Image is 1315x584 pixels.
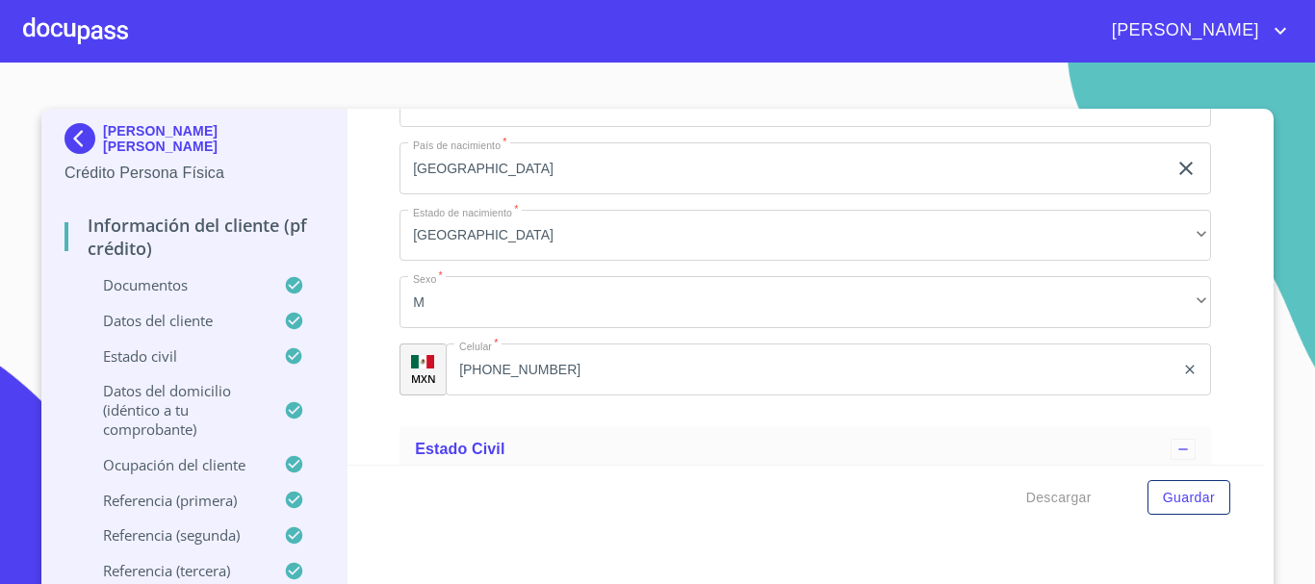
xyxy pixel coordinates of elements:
p: Información del cliente (PF crédito) [64,214,323,260]
p: Referencia (tercera) [64,561,284,580]
span: [PERSON_NAME] [1097,15,1269,46]
button: account of current user [1097,15,1292,46]
p: Referencia (primera) [64,491,284,510]
span: Estado Civil [415,441,504,457]
div: M [400,276,1211,328]
button: Descargar [1018,480,1099,516]
p: Datos del domicilio (idéntico a tu comprobante) [64,381,284,439]
p: Referencia (segunda) [64,525,284,545]
span: Guardar [1163,486,1215,510]
p: [PERSON_NAME] [PERSON_NAME] [103,123,323,154]
p: Documentos [64,275,284,294]
div: [PERSON_NAME] [PERSON_NAME] [64,123,323,162]
p: Estado Civil [64,346,284,366]
button: clear input [1174,157,1198,180]
button: Guardar [1147,480,1230,516]
span: Descargar [1026,486,1092,510]
p: Datos del cliente [64,311,284,330]
div: Estado Civil [400,426,1211,472]
p: Crédito Persona Física [64,162,323,185]
p: MXN [411,371,436,386]
button: clear input [1182,362,1198,377]
p: Ocupación del Cliente [64,455,284,474]
img: R93DlvwvvjP9fbrDwZeCRYBHk45OWMq+AAOlFVsxT89f82nwPLnD58IP7+ANJEaWYhP0Tx8kkA0WlQMPQsAAgwAOmBj20AXj6... [411,355,434,368]
img: Docupass spot blue [64,123,103,154]
div: [GEOGRAPHIC_DATA] [400,210,1211,262]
